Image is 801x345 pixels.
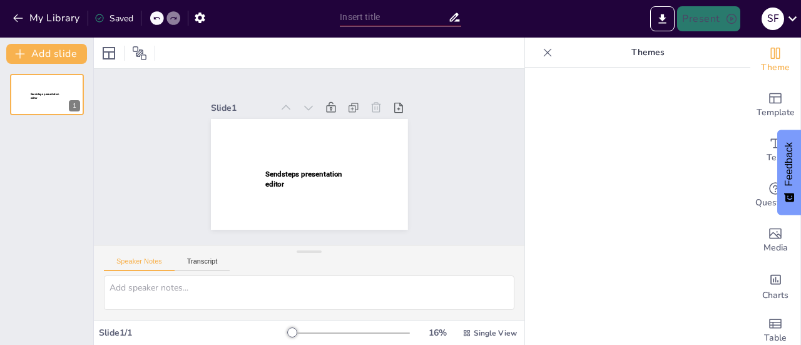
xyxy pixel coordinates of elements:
div: Add images, graphics, shapes or video [750,218,800,263]
div: Layout [99,43,119,63]
span: Theme [761,61,790,75]
div: Add charts and graphs [750,263,800,308]
span: Template [757,106,795,120]
div: Get real-time input from your audience [750,173,800,218]
div: Slide 1 / 1 [99,327,290,339]
span: Questions [755,196,796,210]
span: Feedback [783,142,795,186]
div: Saved [94,13,133,24]
span: Sendsteps presentation editor [31,93,59,100]
div: Slide 1 [211,102,273,114]
div: 1 [10,74,84,115]
span: Single View [474,328,517,338]
span: Position [132,46,147,61]
button: Present [677,6,740,31]
span: Text [767,151,784,165]
button: Speaker Notes [104,257,175,271]
button: S F [762,6,784,31]
div: 16 % [422,327,452,339]
button: Feedback - Show survey [777,130,801,215]
p: Themes [558,38,738,68]
span: Charts [762,289,788,302]
button: Export to PowerPoint [650,6,675,31]
span: Media [763,241,788,255]
span: Table [764,331,787,345]
button: My Library [9,8,85,28]
div: S F [762,8,784,30]
button: Add slide [6,44,87,64]
div: Change the overall theme [750,38,800,83]
button: Transcript [175,257,230,271]
div: 1 [69,100,80,111]
input: Insert title [340,8,447,26]
div: Add ready made slides [750,83,800,128]
div: Add text boxes [750,128,800,173]
span: Sendsteps presentation editor [265,170,342,188]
